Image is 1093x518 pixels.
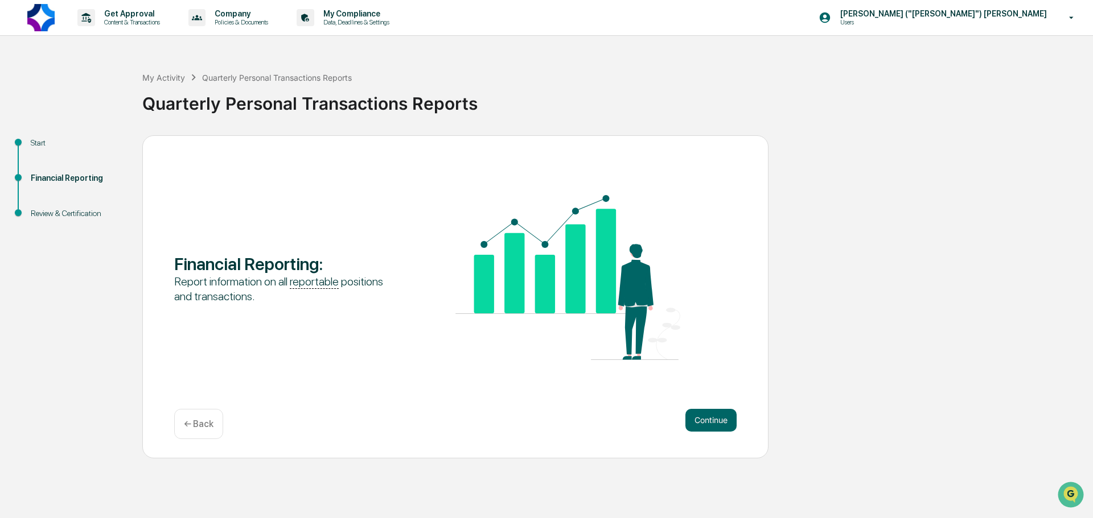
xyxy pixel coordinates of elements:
[142,73,185,82] div: My Activity
[11,144,20,154] div: 🖐️
[174,274,399,304] div: Report information on all positions and transactions.
[23,143,73,155] span: Preclearance
[142,84,1087,114] div: Quarterly Personal Transactions Reports
[7,160,76,181] a: 🔎Data Lookup
[7,139,78,159] a: 🖐️Preclearance
[194,90,207,104] button: Start new chat
[27,4,55,31] img: logo
[83,144,92,154] div: 🗄️
[174,254,399,274] div: Financial Reporting :
[23,165,72,176] span: Data Lookup
[206,18,274,26] p: Policies & Documents
[685,409,737,432] button: Continue
[95,9,166,18] p: Get Approval
[831,18,943,26] p: Users
[39,98,144,107] div: We're available if you need us!
[31,208,124,219] div: Review & Certification
[113,193,138,201] span: Pylon
[39,87,187,98] div: Start new chat
[95,18,166,26] p: Content & Transactions
[455,195,680,360] img: Financial Reporting
[31,172,124,184] div: Financial Reporting
[94,143,141,155] span: Attestations
[831,9,1053,18] p: [PERSON_NAME] ("[PERSON_NAME]") [PERSON_NAME]
[206,9,274,18] p: Company
[314,18,395,26] p: Data, Deadlines & Settings
[290,275,339,289] u: reportable
[11,166,20,175] div: 🔎
[184,418,213,429] p: ← Back
[314,9,395,18] p: My Compliance
[80,192,138,201] a: Powered byPylon
[1057,480,1087,511] iframe: Open customer support
[31,137,124,149] div: Start
[11,24,207,42] p: How can we help?
[202,73,352,82] div: Quarterly Personal Transactions Reports
[78,139,146,159] a: 🗄️Attestations
[11,87,32,107] img: 1746055101610-c473b297-6a78-478c-a979-82029cc54cd1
